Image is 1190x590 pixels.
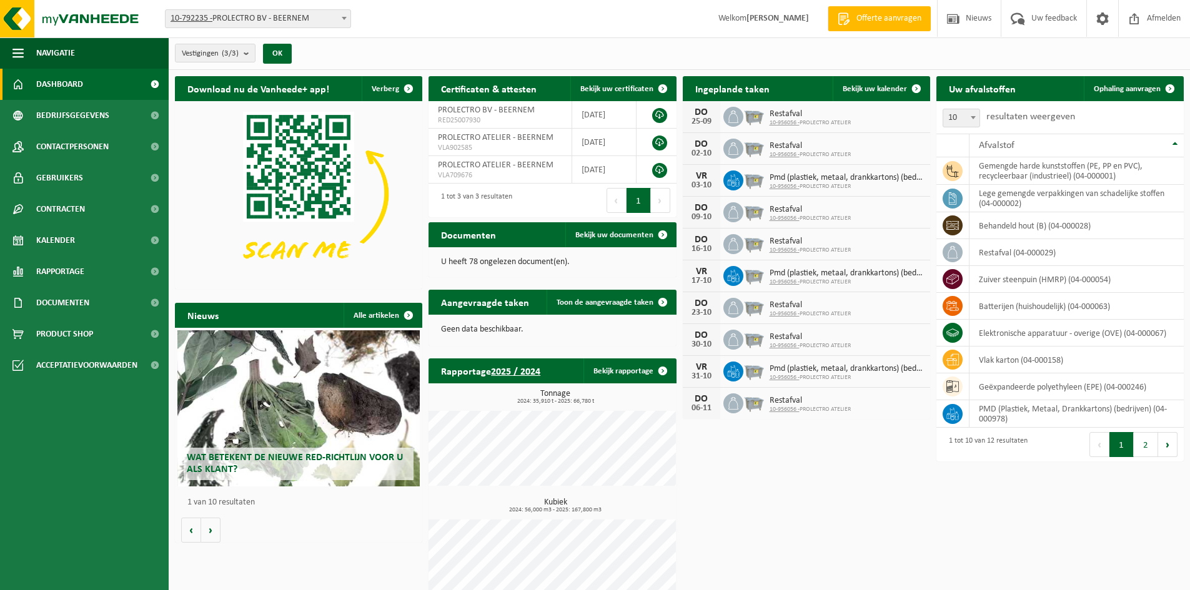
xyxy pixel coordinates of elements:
[969,157,1184,185] td: gemengde harde kunststoffen (PE, PP en PVC), recycleerbaar (industrieel) (04-000001)
[969,239,1184,266] td: restafval (04-000029)
[175,44,255,62] button: Vestigingen(3/3)
[689,139,714,149] div: DO
[743,264,765,285] img: WB-2500-GAL-GY-01
[557,298,653,307] span: Toon de aangevraagde taken
[575,231,653,239] span: Bekijk uw documenten
[435,398,676,405] span: 2024: 35,910 t - 2025: 66,780 t
[770,374,800,381] tcxspan: Call 10-956056 - via 3CX
[438,143,562,153] span: VLA902585
[175,101,422,287] img: Download de VHEPlus App
[770,278,924,286] span: PROLECTRO ATELIER
[969,293,1184,320] td: batterijen (huishoudelijk) (04-000063)
[689,404,714,413] div: 06-11
[770,119,800,126] tcxspan: Call 10-956056 - via 3CX
[770,300,851,310] span: Restafval
[936,76,1028,101] h2: Uw afvalstoffen
[36,225,75,256] span: Kalender
[689,235,714,245] div: DO
[201,518,221,543] button: Volgende
[770,310,800,317] tcxspan: Call 10-956056 - via 3CX
[770,119,851,127] span: PROLECTRO ATELIER
[435,498,676,513] h3: Kubiek
[36,256,84,287] span: Rapportage
[770,247,800,253] tcxspan: Call 10-956056 - via 3CX
[435,187,512,214] div: 1 tot 3 van 3 resultaten
[1094,85,1161,93] span: Ophaling aanvragen
[689,267,714,277] div: VR
[1109,432,1134,457] button: 1
[1089,432,1109,457] button: Previous
[770,173,924,183] span: Pmd (plastiek, metaal, drankkartons) (bedrijven)
[435,390,676,405] h3: Tonnage
[833,76,929,101] a: Bekijk uw kalender
[166,10,350,27] span: 10-792235 - PROLECTRO BV - BEERNEM
[828,6,931,31] a: Offerte aanvragen
[770,396,851,406] span: Restafval
[943,109,980,127] span: 10
[187,453,403,474] span: Wat betekent de nieuwe RED-richtlijn voor u als klant?
[175,303,231,327] h2: Nieuws
[572,129,637,156] td: [DATE]
[181,518,201,543] button: Vorige
[429,358,553,383] h2: Rapportage
[770,278,800,285] tcxspan: Call 10-956056 - via 3CX
[36,131,109,162] span: Contactpersonen
[36,69,83,100] span: Dashboard
[770,205,851,215] span: Restafval
[770,151,800,158] tcxspan: Call 10-956056 - via 3CX
[770,151,851,159] span: PROLECTRO ATELIER
[689,181,714,190] div: 03-10
[36,350,137,381] span: Acceptatievoorwaarden
[547,290,675,315] a: Toon de aangevraagde taken
[969,185,1184,212] td: lege gemengde verpakkingen van schadelijke stoffen (04-000002)
[187,498,416,507] p: 1 van 10 resultaten
[36,318,93,350] span: Product Shop
[743,232,765,253] img: WB-2500-GAL-GY-01
[770,342,851,350] span: PROLECTRO ATELIER
[491,367,540,377] tcxspan: Call 2025 / 2024 via 3CX
[689,203,714,213] div: DO
[689,171,714,181] div: VR
[580,85,653,93] span: Bekijk uw certificaten
[222,49,239,57] count: (3/3)
[770,183,924,190] span: PROLECTRO ATELIER
[770,237,851,247] span: Restafval
[344,303,421,328] a: Alle artikelen
[362,76,421,101] button: Verberg
[441,325,663,334] p: Geen data beschikbaar.
[743,360,765,381] img: WB-2500-GAL-GY-01
[1134,432,1158,457] button: 2
[165,9,351,28] span: 10-792235 - PROLECTRO BV - BEERNEM
[743,200,765,222] img: WB-2500-GAL-GY-01
[770,332,851,342] span: Restafval
[441,258,663,267] p: U heeft 78 ongelezen document(en).
[770,374,924,381] span: PROLECTRO ATELIER
[770,109,851,119] span: Restafval
[979,140,1014,150] span: Afvalstof
[743,105,765,126] img: WB-2500-GAL-GY-01
[770,406,851,413] span: PROLECTRO ATELIER
[689,107,714,117] div: DO
[943,431,1028,458] div: 1 tot 10 van 12 resultaten
[263,44,292,64] button: OK
[969,373,1184,400] td: geëxpandeerde polyethyleen (EPE) (04-000246)
[570,76,675,101] a: Bekijk uw certificaten
[651,188,670,213] button: Next
[435,507,676,513] span: 2024: 56,000 m3 - 2025: 167,800 m3
[689,330,714,340] div: DO
[969,320,1184,347] td: elektronische apparatuur - overige (OVE) (04-000067)
[743,328,765,349] img: WB-2500-GAL-GY-01
[429,290,542,314] h2: Aangevraagde taken
[969,212,1184,239] td: behandeld hout (B) (04-000028)
[36,37,75,69] span: Navigatie
[843,85,907,93] span: Bekijk uw kalender
[770,364,924,374] span: Pmd (plastiek, metaal, drankkartons) (bedrijven)
[36,100,109,131] span: Bedrijfsgegevens
[770,310,851,318] span: PROLECTRO ATELIER
[770,141,851,151] span: Restafval
[770,215,851,222] span: PROLECTRO ATELIER
[853,12,925,25] span: Offerte aanvragen
[689,362,714,372] div: VR
[743,169,765,190] img: WB-2500-GAL-GY-01
[565,222,675,247] a: Bekijk uw documenten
